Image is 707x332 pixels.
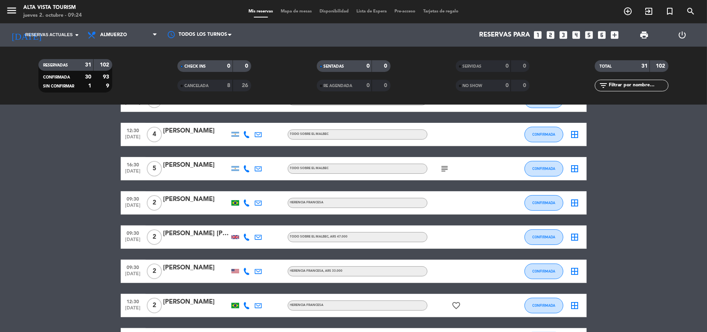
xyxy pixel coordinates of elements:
[532,166,555,171] span: CONFIRMADA
[163,160,229,170] div: [PERSON_NAME]
[419,9,462,14] span: Tarjetas de regalo
[163,297,229,307] div: [PERSON_NAME]
[123,306,143,315] span: [DATE]
[123,237,143,246] span: [DATE]
[570,164,580,173] i: border_all
[665,7,674,16] i: turned_in_not
[290,304,324,307] span: Herencia Francesa
[228,83,231,88] strong: 8
[6,26,47,44] i: [DATE]
[163,126,229,136] div: [PERSON_NAME]
[545,30,556,40] i: looks_two
[367,83,370,88] strong: 0
[584,30,594,40] i: looks_5
[103,74,111,80] strong: 93
[6,5,17,19] button: menu
[23,12,82,19] div: jueves 2. octubre - 09:24
[147,229,162,245] span: 2
[570,301,580,310] i: border_all
[123,228,143,237] span: 09:30
[532,269,555,273] span: CONFIRMADA
[463,65,482,68] span: SERVIDAS
[72,30,82,40] i: arrow_drop_down
[532,132,555,136] span: CONFIRMADA
[324,84,353,88] span: RE AGENDADA
[184,65,206,68] span: CHECK INS
[324,65,344,68] span: SENTADAS
[608,81,668,90] input: Filtrar por nombre...
[505,83,509,88] strong: 0
[525,195,563,211] button: CONFIRMADA
[147,264,162,279] span: 2
[353,9,391,14] span: Lista de Espera
[525,229,563,245] button: CONFIRMADA
[43,75,70,79] span: CONFIRMADA
[147,161,162,176] span: 5
[290,201,324,204] span: Herencia Francesa
[147,127,162,142] span: 4
[599,65,611,68] span: TOTAL
[677,30,687,40] i: power_settings_new
[147,195,162,211] span: 2
[610,30,620,40] i: add_box
[290,167,329,170] span: Todo sobre el malbec
[384,63,389,69] strong: 0
[290,235,348,238] span: Todo sobre el malbec
[23,4,82,12] div: Alta Vista Tourism
[25,31,73,38] span: Reservas actuales
[163,194,229,204] div: [PERSON_NAME]
[277,9,316,14] span: Mapa de mesas
[43,63,68,67] span: RESERVADAS
[147,298,162,313] span: 2
[123,203,143,212] span: [DATE]
[123,126,143,135] span: 12:30
[316,9,353,14] span: Disponibilidad
[532,201,555,205] span: CONFIRMADA
[686,7,695,16] i: search
[656,63,667,69] strong: 102
[525,264,563,279] button: CONFIRMADA
[367,63,370,69] strong: 0
[123,194,143,203] span: 09:30
[641,63,648,69] strong: 31
[163,263,229,273] div: [PERSON_NAME]
[384,83,389,88] strong: 0
[123,135,143,143] span: [DATE]
[570,198,580,208] i: border_all
[523,63,528,69] strong: 0
[523,83,528,88] strong: 0
[440,164,450,173] i: subject
[663,23,701,47] div: LOG OUT
[324,269,343,273] span: , ARS 33.000
[245,63,250,69] strong: 0
[570,232,580,242] i: border_all
[525,161,563,176] button: CONFIRMADA
[100,32,127,38] span: Almuerzo
[571,30,581,40] i: looks_4
[639,30,649,40] span: print
[391,9,419,14] span: Pre-acceso
[570,267,580,276] i: border_all
[623,7,632,16] i: add_circle_outline
[329,235,348,238] span: , ARS 47.000
[479,31,530,39] span: Reservas para
[85,62,91,68] strong: 31
[599,81,608,90] i: filter_list
[525,298,563,313] button: CONFIRMADA
[100,62,111,68] strong: 102
[505,63,509,69] strong: 0
[184,84,208,88] span: CANCELADA
[532,235,555,239] span: CONFIRMADA
[290,269,343,273] span: Herencia Francesa
[290,133,329,136] span: Todo sobre el malbec
[123,160,143,169] span: 16:30
[533,30,543,40] i: looks_one
[570,130,580,139] i: border_all
[43,84,74,88] span: SIN CONFIRMAR
[123,262,143,271] span: 09:30
[123,169,143,178] span: [DATE]
[163,229,229,239] div: [PERSON_NAME] [PERSON_NAME] [PERSON_NAME]
[597,30,607,40] i: looks_6
[452,301,461,310] i: favorite_border
[525,127,563,142] button: CONFIRMADA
